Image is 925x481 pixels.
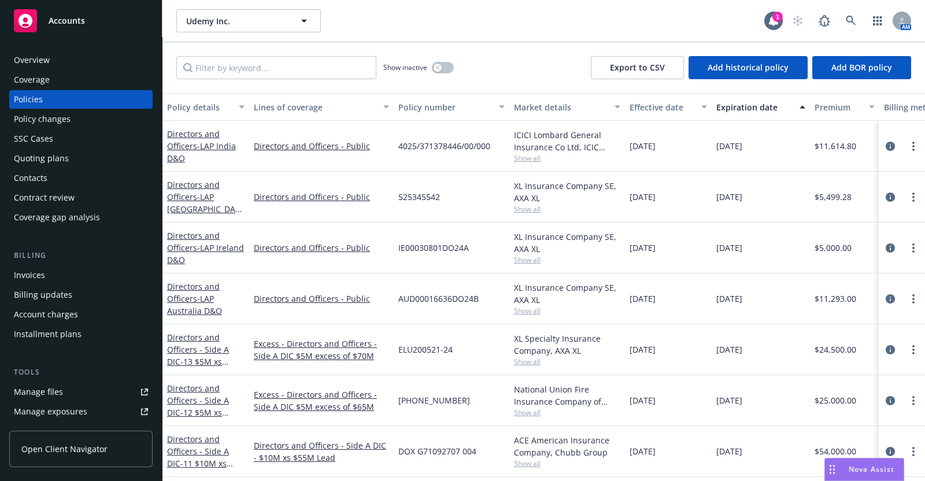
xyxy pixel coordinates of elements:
span: Show all [514,204,620,214]
span: - 11 $10M xs $55M Lead Side A [167,458,236,481]
div: XL Insurance Company SE, AXA XL [514,282,620,306]
span: $25,000.00 [815,394,856,406]
span: 4025/371378446/00/000 [398,140,490,152]
div: Effective date [630,101,694,113]
div: Expiration date [716,101,793,113]
div: Billing updates [14,286,72,304]
a: Policies [9,90,153,109]
div: Contract review [14,188,75,207]
a: more [906,241,920,255]
span: DOX G71092707 004 [398,445,476,457]
div: Coverage [14,71,50,89]
div: Contacts [14,169,47,187]
div: Installment plans [14,325,82,343]
a: Search [839,9,863,32]
a: circleInformation [883,445,897,458]
a: Report a Bug [813,9,836,32]
span: [DATE] [630,191,656,203]
button: Market details [509,93,625,121]
a: Manage exposures [9,402,153,421]
button: Expiration date [712,93,810,121]
span: [DATE] [630,293,656,305]
div: XL Specialty Insurance Company, AXA XL [514,332,620,357]
button: Lines of coverage [249,93,394,121]
span: Export to CSV [610,62,665,73]
a: Overview [9,51,153,69]
a: Billing updates [9,286,153,304]
a: Contacts [9,169,153,187]
span: $11,293.00 [815,293,856,305]
button: Export to CSV [591,56,684,79]
span: [DATE] [716,140,742,152]
div: Market details [514,101,608,113]
span: AUD00016636DO24B [398,293,479,305]
span: $24,500.00 [815,343,856,356]
span: [DATE] [716,293,742,305]
div: Manage exposures [14,402,87,421]
a: Excess - Directors and Officers - Side A DIC $5M excess of $70M [254,338,389,362]
a: more [906,292,920,306]
a: Directors and Officers - Side A DIC [167,434,236,481]
a: circleInformation [883,241,897,255]
a: Invoices [9,266,153,284]
span: Add BOR policy [831,62,892,73]
a: Coverage gap analysis [9,208,153,227]
div: 1 [772,12,783,22]
span: - LAP Ireland D&O [167,242,244,265]
div: Tools [9,367,153,378]
span: - 13 $5M xs $70M Excess Side A DIC [167,356,243,391]
div: Manage files [14,383,63,401]
a: Directors and Officers - Side A DIC [167,383,243,430]
div: Policy changes [14,110,71,128]
span: Show all [514,357,620,367]
a: Directors and Officers - Public [254,242,389,254]
span: $54,000.00 [815,445,856,457]
div: XL Insurance Company SE, AXA XL [514,231,620,255]
span: Nova Assist [849,464,894,474]
span: Accounts [49,16,85,25]
a: Quoting plans [9,149,153,168]
button: Premium [810,93,879,121]
a: circleInformation [883,190,897,204]
a: circleInformation [883,292,897,306]
span: - LAP [GEOGRAPHIC_DATA] [167,191,242,227]
span: [DATE] [716,242,742,254]
button: Nova Assist [824,458,904,481]
a: SSC Cases [9,129,153,148]
span: ELU200521-24 [398,343,453,356]
div: Premium [815,101,862,113]
div: SSC Cases [14,129,53,148]
div: XL Insurance Company SE, AXA XL [514,180,620,204]
a: Coverage [9,71,153,89]
div: Policy details [167,101,232,113]
a: more [906,445,920,458]
a: Switch app [866,9,889,32]
span: Open Client Navigator [21,443,108,455]
a: Directors and Officers - Public [254,140,389,152]
a: Directors and Officers - Side A DIC [167,332,243,391]
div: Overview [14,51,50,69]
span: Udemy Inc. [186,15,286,27]
button: Udemy Inc. [176,9,321,32]
a: Directors and Officers - Public [254,293,389,305]
a: circleInformation [883,139,897,153]
span: [DATE] [630,343,656,356]
span: - LAP India D&O [167,140,236,164]
span: [DATE] [630,445,656,457]
a: more [906,190,920,204]
button: Add historical policy [689,56,808,79]
a: Installment plans [9,325,153,343]
button: Policy details [162,93,249,121]
span: Show all [514,408,620,417]
a: Directors and Officers [167,281,222,316]
a: more [906,394,920,408]
input: Filter by keyword... [176,56,376,79]
a: circleInformation [883,343,897,357]
span: $5,499.28 [815,191,852,203]
div: Coverage gap analysis [14,208,100,227]
span: Show inactive [383,62,427,72]
span: [DATE] [630,242,656,254]
div: Lines of coverage [254,101,376,113]
div: Drag to move [825,458,839,480]
div: ICICI Lombard General Insurance Co Ltd, ICIC Lombard [514,129,620,153]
